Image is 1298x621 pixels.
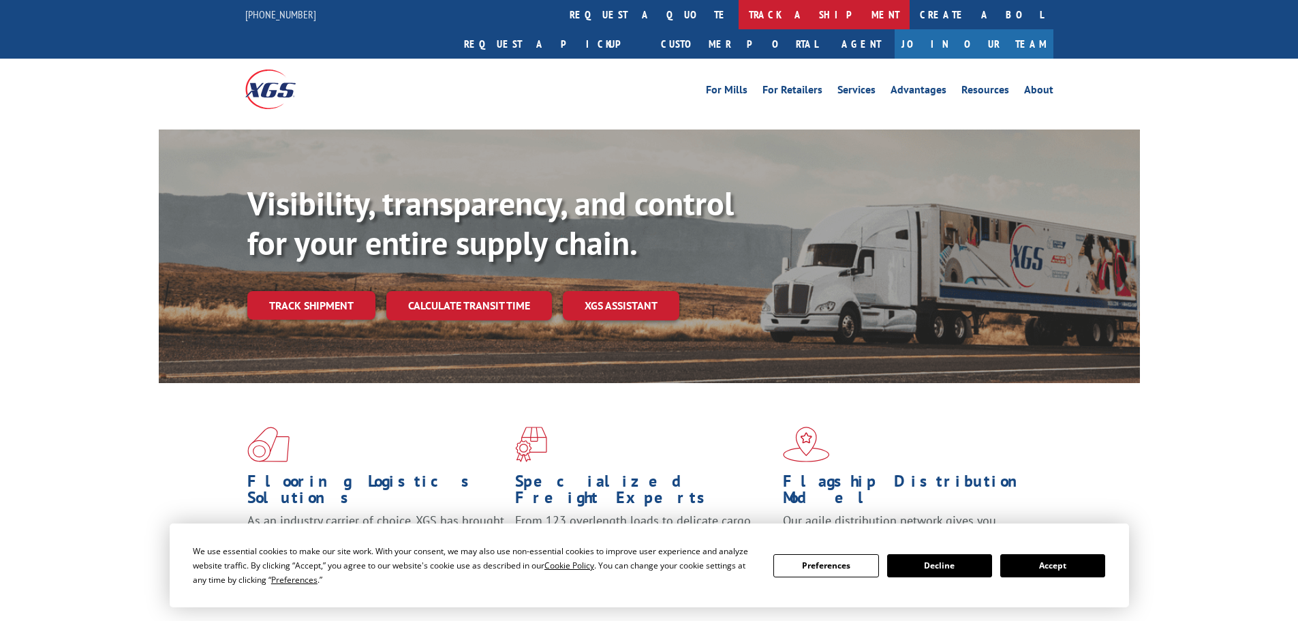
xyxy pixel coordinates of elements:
a: XGS ASSISTANT [563,291,679,320]
a: [PHONE_NUMBER] [245,7,316,21]
h1: Specialized Freight Experts [515,473,773,513]
button: Accept [1000,554,1105,577]
h1: Flagship Distribution Model [783,473,1040,513]
a: About [1024,85,1053,100]
span: Our agile distribution network gives you nationwide inventory management on demand. [783,513,1034,545]
b: Visibility, transparency, and control for your entire supply chain. [247,182,734,264]
div: Cookie Consent Prompt [170,524,1129,607]
a: Services [837,85,876,100]
a: Customer Portal [651,29,828,59]
button: Decline [887,554,992,577]
img: xgs-icon-focused-on-flooring-red [515,427,547,462]
h1: Flooring Logistics Solutions [247,473,505,513]
a: Agent [828,29,895,59]
a: Join Our Team [895,29,1053,59]
img: xgs-icon-flagship-distribution-model-red [783,427,830,462]
a: Resources [961,85,1009,100]
a: Calculate transit time [386,291,552,320]
span: Preferences [271,574,318,586]
a: Track shipment [247,291,375,320]
span: As an industry carrier of choice, XGS has brought innovation and dedication to flooring logistics... [247,513,504,561]
div: We use essential cookies to make our site work. With your consent, we may also use non-essential ... [193,544,757,587]
a: Request a pickup [454,29,651,59]
a: For Retailers [762,85,822,100]
span: Cookie Policy [544,560,594,571]
a: Advantages [891,85,946,100]
p: From 123 overlength loads to delicate cargo, our experienced staff knows the best way to move you... [515,513,773,573]
img: xgs-icon-total-supply-chain-intelligence-red [247,427,290,462]
button: Preferences [773,554,878,577]
a: For Mills [706,85,747,100]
